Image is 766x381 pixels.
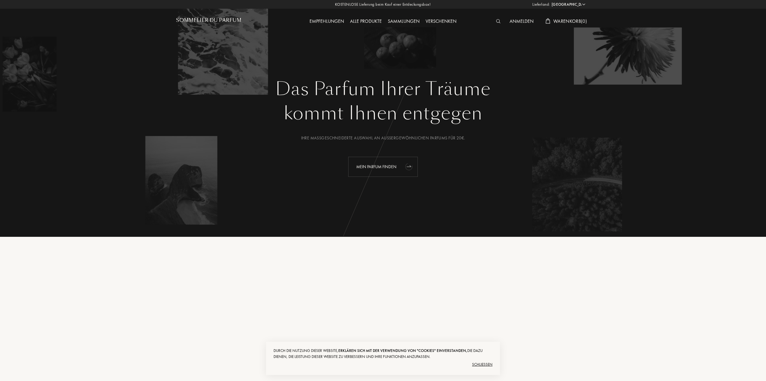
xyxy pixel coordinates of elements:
[176,17,241,23] h1: Sommelier du Parfum
[344,157,422,177] a: Mein Parfum findenanimation
[307,18,347,25] div: Empfehlungen
[348,157,418,177] div: Mein Parfum finden
[546,18,550,24] img: cart_white.svg
[423,18,459,24] a: Verschenken
[181,100,585,127] div: kommt Ihnen entgegen
[507,18,537,25] div: Anmelden
[385,18,423,25] div: Sammlungen
[307,18,347,24] a: Empfehlungen
[403,160,415,172] div: animation
[176,17,241,25] a: Sommelier du Parfum
[507,18,537,24] a: Anmelden
[347,18,385,24] a: Alle Produkte
[496,19,501,23] img: search_icn_white.svg
[181,135,585,141] div: Ihre maßgeschneiderte Auswahl an außergewöhnlichen Parfums für 20€.
[423,18,459,25] div: Verschenken
[532,1,550,7] span: Lieferland:
[347,18,385,25] div: Alle Produkte
[274,360,492,369] div: Schließen
[274,348,492,360] div: Durch die Nutzung dieser Website, die dazu dienen, die Leistung dieser Website zu verbessern und ...
[385,18,423,24] a: Sammlungen
[338,348,467,353] span: erklären sich mit der Verwendung von "Cookies" einverstanden,
[181,78,585,100] h1: Das Parfum Ihrer Träume
[553,18,587,24] span: Warenkorb ( 0 )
